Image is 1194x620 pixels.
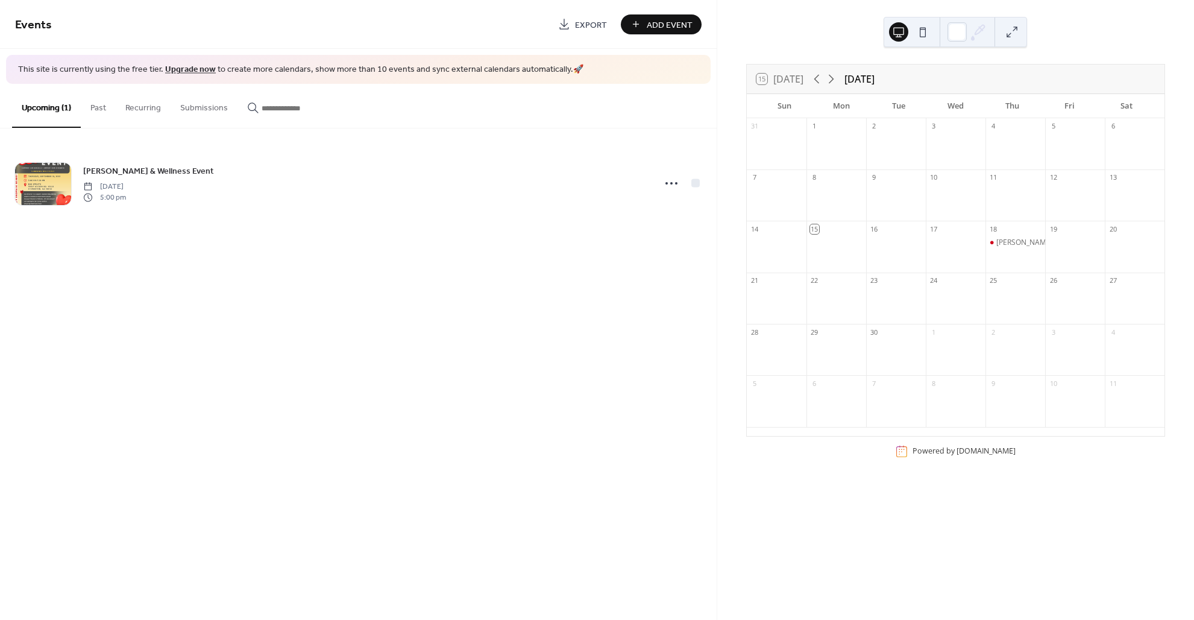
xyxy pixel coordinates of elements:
div: 1 [929,327,938,337]
div: 1 [810,122,819,131]
div: 31 [750,122,759,131]
div: 5 [1049,122,1058,131]
div: 10 [929,173,938,182]
div: 18 [989,224,998,233]
span: [PERSON_NAME] & Wellness Event [83,165,214,177]
div: 19 [1049,224,1058,233]
div: 25 [989,276,998,285]
span: Add Event [647,19,693,31]
div: 26 [1049,276,1058,285]
span: 5:00 pm [83,192,126,203]
div: Mon [813,94,870,118]
div: 9 [989,379,998,388]
div: 24 [929,276,938,285]
div: 14 [750,224,759,233]
span: [DATE] [83,181,126,192]
div: 8 [929,379,938,388]
a: Upgrade now [165,62,216,78]
div: 7 [750,173,759,182]
a: [PERSON_NAME] & Wellness Event [83,164,214,178]
div: Thu [984,94,1041,118]
div: 22 [810,276,819,285]
div: 27 [1108,276,1117,285]
div: 8 [810,173,819,182]
div: 23 [870,276,879,285]
div: 2 [989,327,998,337]
div: [DATE] [844,72,875,86]
div: 6 [810,379,819,388]
div: 16 [870,224,879,233]
div: 4 [989,122,998,131]
div: 6 [1108,122,1117,131]
div: 3 [929,122,938,131]
div: 12 [1049,173,1058,182]
div: 13 [1108,173,1117,182]
div: 29 [810,327,819,337]
div: 3 [1049,327,1058,337]
div: 2 [870,122,879,131]
div: 5 [750,379,759,388]
div: Sat [1098,94,1155,118]
button: Upcoming (1) [12,84,81,128]
div: 28 [750,327,759,337]
div: 4 [1108,327,1117,337]
div: Wed [927,94,984,118]
div: 9 [870,173,879,182]
span: This site is currently using the free tier. to create more calendars, show more than 10 events an... [18,64,583,76]
div: 11 [989,173,998,182]
div: 10 [1049,379,1058,388]
button: Add Event [621,14,702,34]
div: 7 [870,379,879,388]
button: Recurring [116,84,171,127]
div: 20 [1108,224,1117,233]
div: 30 [870,327,879,337]
span: Export [575,19,607,31]
div: Powered by [913,446,1016,457]
div: S.O.S. Warmth & Wellness Event [985,238,1045,248]
div: 11 [1108,379,1117,388]
button: Past [81,84,116,127]
a: Export [549,14,616,34]
div: Fri [1041,94,1098,118]
div: Sun [756,94,813,118]
div: 15 [810,224,819,233]
a: [DOMAIN_NAME] [957,446,1016,457]
div: Tue [870,94,927,118]
span: Events [15,13,52,37]
div: 21 [750,276,759,285]
div: [PERSON_NAME] & Wellness Event [996,238,1113,248]
button: Submissions [171,84,237,127]
div: 17 [929,224,938,233]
